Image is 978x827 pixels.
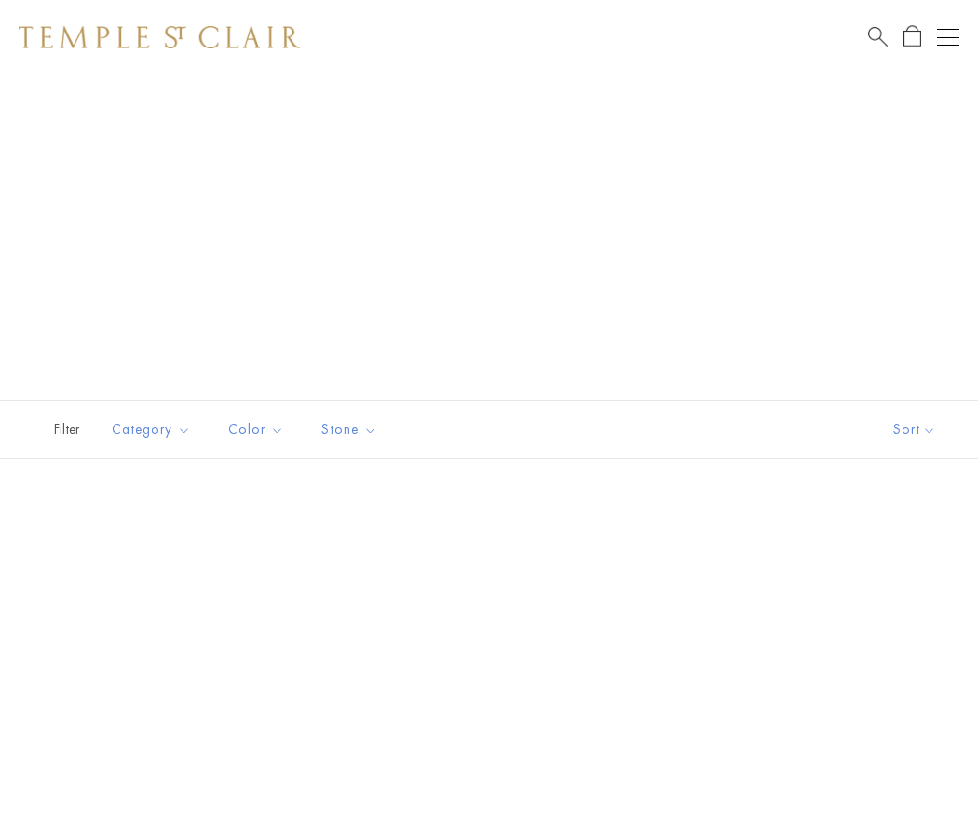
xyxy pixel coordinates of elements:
[868,25,888,48] a: Search
[98,409,205,451] button: Category
[312,418,391,441] span: Stone
[851,401,978,458] button: Show sort by
[937,26,959,48] button: Open navigation
[307,409,391,451] button: Stone
[219,418,298,441] span: Color
[903,25,921,48] a: Open Shopping Bag
[214,409,298,451] button: Color
[19,26,300,48] img: Temple St. Clair
[102,418,205,441] span: Category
